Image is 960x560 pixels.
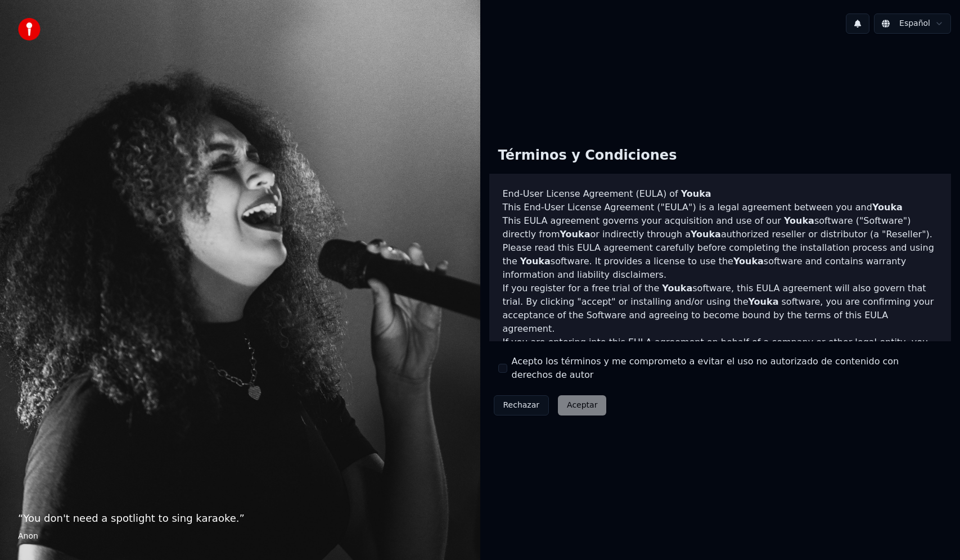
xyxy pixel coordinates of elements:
[494,395,549,416] button: Rechazar
[18,511,462,526] p: “ You don't need a spotlight to sing karaoke. ”
[512,355,943,382] label: Acepto los términos y me comprometo a evitar el uso no autorizado de contenido con derechos de autor
[503,241,938,282] p: Please read this EULA agreement carefully before completing the installation process and using th...
[748,296,778,307] span: Youka
[503,201,938,214] p: This End-User License Agreement ("EULA") is a legal agreement between you and
[681,188,711,199] span: Youka
[784,215,814,226] span: Youka
[18,531,462,542] footer: Anon
[662,283,692,293] span: Youka
[489,138,686,174] div: Términos y Condiciones
[503,282,938,336] p: If you register for a free trial of the software, this EULA agreement will also govern that trial...
[503,187,938,201] h3: End-User License Agreement (EULA) of
[733,256,764,267] span: Youka
[691,229,721,240] span: Youka
[503,336,938,403] p: If you are entering into this EULA agreement on behalf of a company or other legal entity, you re...
[520,256,551,267] span: Youka
[560,229,590,240] span: Youka
[872,202,903,213] span: Youka
[18,18,40,40] img: youka
[503,214,938,241] p: This EULA agreement governs your acquisition and use of our software ("Software") directly from o...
